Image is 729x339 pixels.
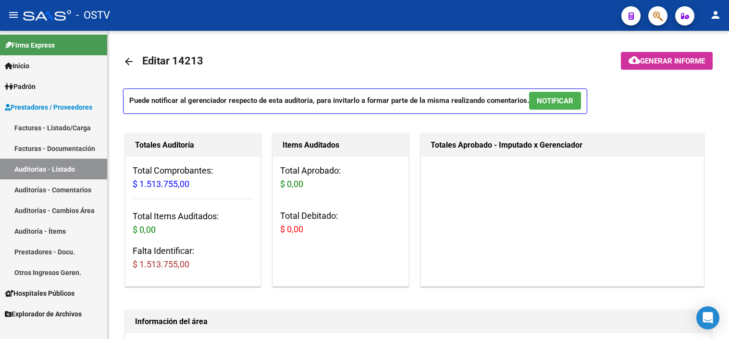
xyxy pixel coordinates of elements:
span: Editar 14213 [142,55,203,67]
span: Firma Express [5,40,55,50]
span: Generar informe [640,57,705,65]
span: $ 1.513.755,00 [133,179,189,189]
div: Open Intercom Messenger [696,306,719,329]
span: $ 1.513.755,00 [133,259,189,269]
button: Generar informe [621,52,713,70]
mat-icon: arrow_back [123,56,135,67]
h1: Totales Aprobado - Imputado x Gerenciador [431,138,694,153]
h3: Total Comprobantes: [133,164,253,191]
span: Prestadores / Proveedores [5,102,92,113]
p: Puede notificar al gerenciador respecto de esta auditoria, para invitarlo a formar parte de la mi... [123,88,587,114]
h1: Totales Auditoría [135,138,251,153]
h1: Items Auditados [283,138,398,153]
span: $ 0,00 [133,225,156,235]
h3: Falta Identificar: [133,244,253,271]
span: Explorador de Archivos [5,309,82,319]
span: Inicio [5,61,29,71]
span: Padrón [5,81,36,92]
h1: Información del área [135,314,702,329]
h3: Total Items Auditados: [133,210,253,237]
button: NOTIFICAR [529,92,581,110]
span: $ 0,00 [280,179,303,189]
span: $ 0,00 [280,224,303,234]
h3: Total Debitado: [280,209,401,236]
mat-icon: person [710,9,721,21]
h3: Total Aprobado: [280,164,401,191]
mat-icon: menu [8,9,19,21]
mat-icon: cloud_download [629,54,640,66]
span: NOTIFICAR [537,97,573,105]
span: - OSTV [76,5,110,26]
span: Hospitales Públicos [5,288,74,299]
